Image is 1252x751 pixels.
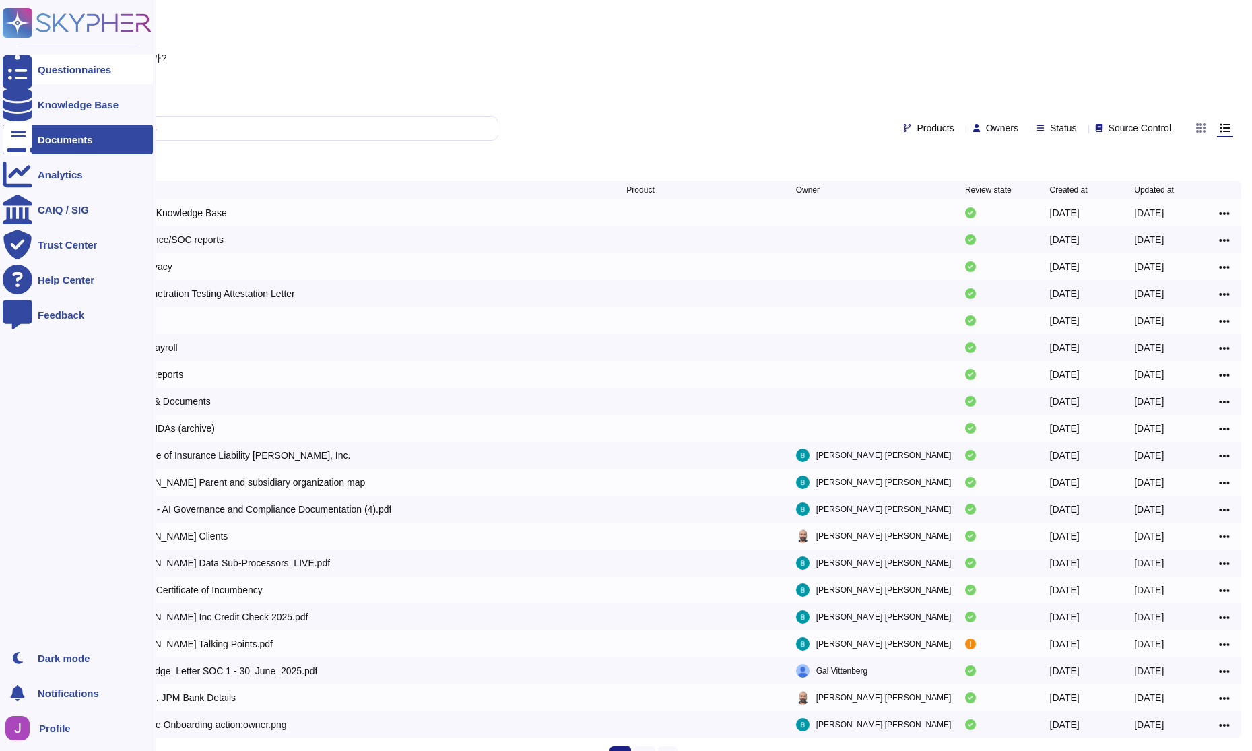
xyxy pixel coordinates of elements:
[38,275,94,285] div: Help Center
[816,556,952,570] span: [PERSON_NAME] [PERSON_NAME]
[1050,664,1080,678] div: [DATE]
[119,583,263,597] div: Deel Inc Certificate of Incumbency
[796,556,810,570] img: user
[917,123,954,133] span: Products
[38,205,89,215] div: CAIQ / SIG
[119,476,366,489] div: [PERSON_NAME] Parent and subsidiary organization map
[1050,502,1080,516] div: [DATE]
[119,206,227,220] div: External Knowledge Base
[1134,718,1164,731] div: [DATE]
[119,502,392,516] div: DEEL AI - AI Governance and Compliance Documentation (4).pdf
[986,123,1018,133] span: Owners
[119,395,211,408] div: Policies & Documents
[796,583,810,597] img: user
[816,529,952,543] span: [PERSON_NAME] [PERSON_NAME]
[1134,206,1164,220] div: [DATE]
[796,610,810,624] img: user
[796,476,810,489] img: user
[119,422,215,435] div: Signed NDAs (archive)
[1050,422,1080,435] div: [DATE]
[38,310,84,320] div: Feedback
[1134,260,1164,273] div: [DATE]
[1134,449,1164,462] div: [DATE]
[38,135,93,145] div: Documents
[39,723,71,733] span: Profile
[1134,637,1164,651] div: [DATE]
[816,610,952,624] span: [PERSON_NAME] [PERSON_NAME]
[1050,718,1080,731] div: [DATE]
[816,502,952,516] span: [PERSON_NAME] [PERSON_NAME]
[1134,395,1164,408] div: [DATE]
[1134,341,1164,354] div: [DATE]
[3,230,153,259] a: Trust Center
[1050,449,1080,462] div: [DATE]
[796,691,810,705] img: user
[796,449,810,462] img: user
[1134,314,1164,327] div: [DATE]
[5,716,30,740] img: user
[1134,529,1164,543] div: [DATE]
[38,65,111,75] div: Questionnaires
[3,195,153,224] a: CAIQ / SIG
[965,186,1012,194] span: Review state
[1050,691,1080,705] div: [DATE]
[38,688,99,698] span: Notifications
[3,713,39,743] button: user
[1050,395,1080,408] div: [DATE]
[816,476,952,489] span: [PERSON_NAME] [PERSON_NAME]
[119,637,273,651] div: [PERSON_NAME] Talking Points.pdf
[3,160,153,189] a: Analytics
[796,186,820,194] span: Owner
[3,125,153,154] a: Documents
[3,90,153,119] a: Knowledge Base
[1050,260,1080,273] div: [DATE]
[1050,368,1080,381] div: [DATE]
[1050,233,1080,247] div: [DATE]
[1050,529,1080,543] div: [DATE]
[119,664,318,678] div: Deel_Bridge_Letter SOC 1 - 30_June_2025.pdf
[1134,476,1164,489] div: [DATE]
[119,691,236,705] div: Deel, Inc. JPM Bank Details
[816,583,952,597] span: [PERSON_NAME] [PERSON_NAME]
[1134,368,1164,381] div: [DATE]
[3,55,153,84] a: Questionnaires
[3,300,153,329] a: Feedback
[1134,233,1164,247] div: [DATE]
[38,170,83,180] div: Analytics
[796,637,810,651] img: user
[119,287,295,300] div: Deel Penetration Testing Attestation Letter
[1134,691,1164,705] div: [DATE]
[1109,123,1171,133] span: Source Control
[796,718,810,731] img: user
[1050,314,1080,327] div: [DATE]
[1050,610,1080,624] div: [DATE]
[1134,186,1174,194] span: Updated at
[1134,664,1164,678] div: [DATE]
[816,637,952,651] span: [PERSON_NAME] [PERSON_NAME]
[796,502,810,516] img: user
[1050,583,1080,597] div: [DATE]
[1050,341,1080,354] div: [DATE]
[1050,637,1080,651] div: [DATE]
[119,610,308,624] div: [PERSON_NAME] Inc Credit Check 2025.pdf
[816,718,952,731] span: [PERSON_NAME] [PERSON_NAME]
[796,664,810,678] img: user
[119,556,331,570] div: [PERSON_NAME] Data Sub-Processors_LIVE.pdf
[1134,287,1164,300] div: [DATE]
[53,117,498,140] input: Search by keywords
[38,653,90,663] div: Dark mode
[1050,556,1080,570] div: [DATE]
[1050,476,1080,489] div: [DATE]
[816,664,868,678] span: Gal Vittenberg
[1134,583,1164,597] div: [DATE]
[1050,287,1080,300] div: [DATE]
[119,449,351,462] div: Certificate of Insurance Liability [PERSON_NAME], Inc.
[38,100,119,110] div: Knowledge Base
[816,691,952,705] span: [PERSON_NAME] [PERSON_NAME]
[1050,206,1080,220] div: [DATE]
[119,529,228,543] div: [PERSON_NAME] Clients
[1050,123,1077,133] span: Status
[626,186,654,194] span: Product
[796,529,810,543] img: user
[119,718,287,731] div: Employee Onboarding action:owner.png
